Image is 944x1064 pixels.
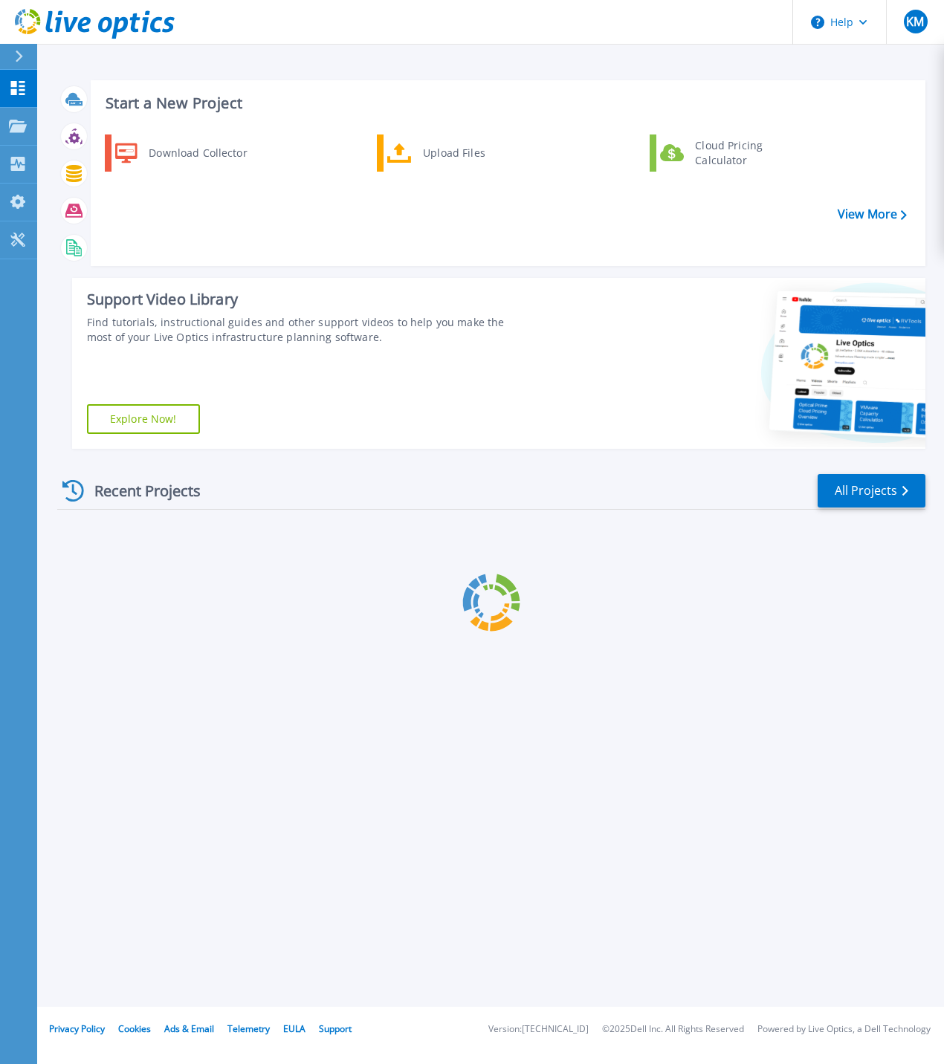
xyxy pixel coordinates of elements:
[650,134,802,172] a: Cloud Pricing Calculator
[283,1022,305,1035] a: EULA
[757,1025,931,1034] li: Powered by Live Optics, a Dell Technology
[688,138,798,168] div: Cloud Pricing Calculator
[377,134,529,172] a: Upload Files
[141,138,253,168] div: Download Collector
[87,315,531,345] div: Find tutorials, instructional guides and other support videos to help you make the most of your L...
[838,207,907,221] a: View More
[319,1022,352,1035] a: Support
[49,1022,105,1035] a: Privacy Policy
[106,95,906,111] h3: Start a New Project
[227,1022,270,1035] a: Telemetry
[818,474,925,507] a: All Projects
[164,1022,214,1035] a: Ads & Email
[87,404,200,434] a: Explore Now!
[105,134,257,172] a: Download Collector
[118,1022,151,1035] a: Cookies
[906,16,924,27] span: KM
[87,290,531,309] div: Support Video Library
[602,1025,744,1034] li: © 2025 Dell Inc. All Rights Reserved
[488,1025,589,1034] li: Version: [TECHNICAL_ID]
[57,473,221,509] div: Recent Projects
[416,138,526,168] div: Upload Files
